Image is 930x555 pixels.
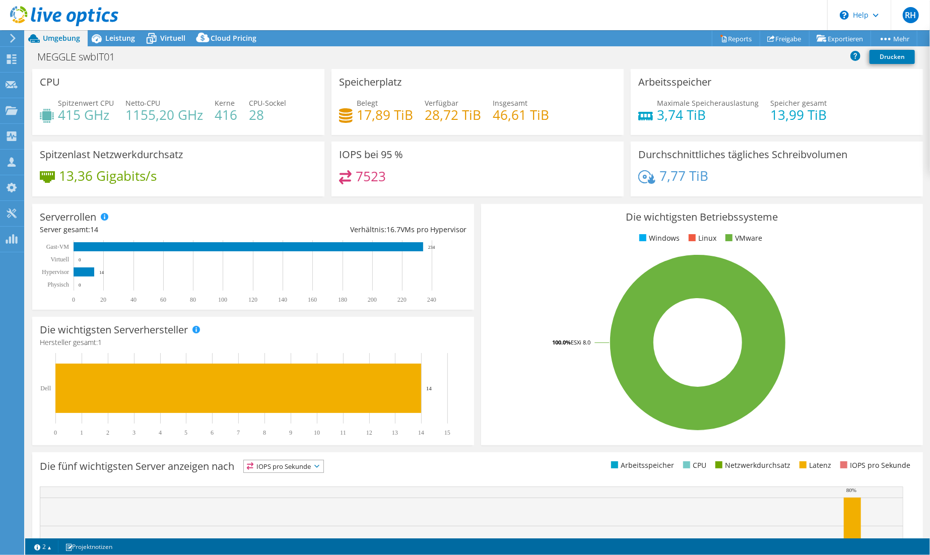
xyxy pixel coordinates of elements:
[130,296,137,303] text: 40
[125,109,203,120] h4: 1155,20 GHz
[308,296,317,303] text: 160
[27,540,58,553] a: 2
[47,281,69,288] text: Physisch
[218,296,227,303] text: 100
[190,296,196,303] text: 80
[418,429,424,436] text: 14
[657,109,759,120] h4: 3,74 TiB
[681,460,706,471] li: CPU
[340,429,346,436] text: 11
[686,233,716,244] li: Linux
[657,98,759,108] span: Maximale Speicherauslastung
[428,245,435,250] text: 234
[132,429,136,436] text: 3
[770,98,827,108] span: Speicher gesamt
[356,171,386,182] h4: 7523
[846,487,856,493] text: 80%
[493,98,527,108] span: Insgesamt
[244,460,323,472] span: IOPS pro Sekunde
[72,296,75,303] text: 0
[40,337,467,348] h4: Hersteller gesamt:
[493,109,549,120] h4: 46,61 TiB
[637,233,680,244] li: Windows
[80,429,83,436] text: 1
[160,296,166,303] text: 60
[489,212,915,223] h3: Die wichtigsten Betriebssysteme
[386,225,401,234] span: 16.7
[159,429,162,436] text: 4
[215,109,237,120] h4: 416
[99,270,104,275] text: 14
[58,98,114,108] span: Spitzenwert CPU
[43,33,80,43] span: Umgebung
[184,429,187,436] text: 5
[125,98,160,108] span: Netto-CPU
[249,109,286,120] h4: 28
[368,296,377,303] text: 200
[90,225,98,234] span: 14
[427,296,436,303] text: 240
[638,149,847,160] h3: Durchschnittliches tägliches Schreibvolumen
[40,149,183,160] h3: Spitzenlast Netzwerkdurchsatz
[263,429,266,436] text: 8
[42,268,69,275] text: Hypervisor
[760,31,810,46] a: Freigabe
[215,98,235,108] span: Kerne
[58,109,114,120] h4: 415 GHz
[253,224,466,235] div: Verhältnis: VMs pro Hypervisor
[444,429,450,436] text: 15
[840,11,849,20] svg: \n
[903,7,919,23] span: RH
[425,98,458,108] span: Verfügbar
[40,324,188,335] h3: Die wichtigsten Serverhersteller
[357,98,378,108] span: Belegt
[278,296,287,303] text: 140
[249,98,286,108] span: CPU-Sockel
[237,429,240,436] text: 7
[40,212,96,223] h3: Serverrollen
[59,170,157,181] h4: 13,36 Gigabits/s
[248,296,257,303] text: 120
[609,460,674,471] li: Arbeitsspeicher
[357,109,413,120] h4: 17,89 TiB
[770,109,827,120] h4: 13,99 TiB
[100,296,106,303] text: 20
[397,296,407,303] text: 220
[79,283,81,288] text: 0
[712,31,760,46] a: Reports
[105,33,135,43] span: Leistung
[392,429,398,436] text: 13
[46,243,70,250] text: Gast-VM
[723,233,762,244] li: VMware
[106,429,109,436] text: 2
[870,50,915,64] a: Drucken
[425,109,481,120] h4: 28,72 TiB
[871,31,917,46] a: Mehr
[98,337,102,347] span: 1
[838,460,910,471] li: IOPS pro Sekunde
[50,256,69,263] text: Virtuell
[366,429,372,436] text: 12
[552,338,571,346] tspan: 100.0%
[713,460,790,471] li: Netzwerkdurchsatz
[314,429,320,436] text: 10
[659,170,708,181] h4: 7,77 TiB
[571,338,590,346] tspan: ESXi 8.0
[797,460,831,471] li: Latenz
[338,296,347,303] text: 180
[54,429,57,436] text: 0
[289,429,292,436] text: 9
[426,385,432,391] text: 14
[339,149,403,160] h3: IOPS bei 95 %
[79,257,81,262] text: 0
[40,385,51,392] text: Dell
[339,77,402,88] h3: Speicherplatz
[211,33,256,43] span: Cloud Pricing
[160,33,185,43] span: Virtuell
[211,429,214,436] text: 6
[809,31,871,46] a: Exportieren
[33,51,130,62] h1: MEGGLE swbIT01
[58,540,119,553] a: Projektnotizen
[638,77,711,88] h3: Arbeitsspeicher
[40,224,253,235] div: Server gesamt:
